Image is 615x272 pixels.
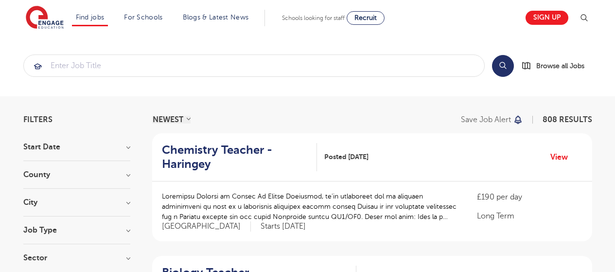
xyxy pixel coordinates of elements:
p: Long Term [477,210,582,222]
span: Recruit [354,14,377,21]
span: 808 RESULTS [543,115,592,124]
span: Schools looking for staff [282,15,345,21]
h3: City [23,199,130,206]
a: Recruit [347,11,385,25]
a: Browse all Jobs [522,60,592,72]
button: Search [492,55,514,77]
button: Save job alert [461,116,524,124]
p: Loremipsu Dolorsi am Consec Ad Elitse Doeiusmod, te’in utlaboreet dol ma aliquaen adminimveni qu ... [162,191,458,222]
h2: Chemistry Teacher - Haringey [162,143,309,171]
a: Sign up [526,11,568,25]
input: Submit [24,55,484,76]
h3: Job Type [23,226,130,234]
img: Engage Education [26,6,64,30]
span: [GEOGRAPHIC_DATA] [162,221,251,232]
h3: Start Date [23,143,130,151]
p: £190 per day [477,191,582,203]
span: Filters [23,116,53,124]
a: View [550,151,575,163]
h3: County [23,171,130,179]
a: Find jobs [76,14,105,21]
p: Save job alert [461,116,511,124]
p: Starts [DATE] [261,221,306,232]
a: For Schools [124,14,162,21]
span: Browse all Jobs [536,60,584,72]
h3: Sector [23,254,130,262]
div: Submit [23,54,485,77]
span: Posted [DATE] [324,152,369,162]
a: Chemistry Teacher - Haringey [162,143,317,171]
a: Blogs & Latest News [183,14,249,21]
